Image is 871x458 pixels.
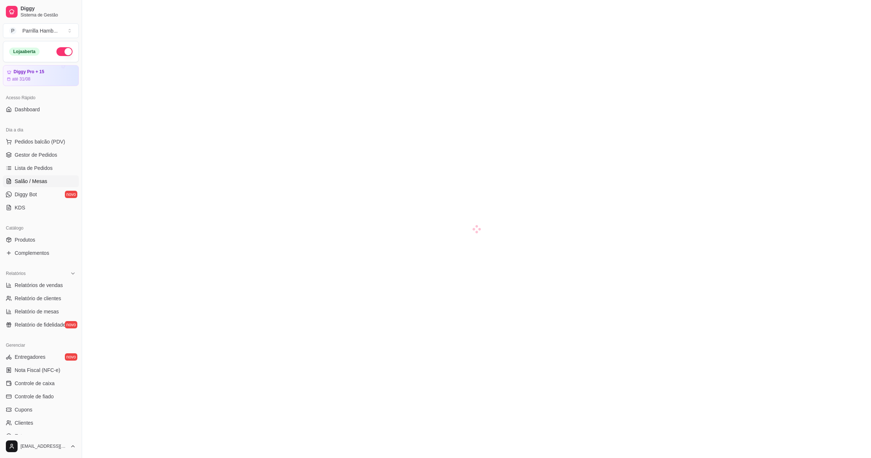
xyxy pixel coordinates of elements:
span: Produtos [15,236,35,243]
span: [EMAIL_ADDRESS][DOMAIN_NAME] [21,443,67,449]
article: até 31/08 [12,76,30,82]
a: Estoque [3,430,79,442]
span: Entregadores [15,353,45,361]
span: Diggy [21,5,76,12]
a: Complementos [3,247,79,259]
span: Dashboard [15,106,40,113]
a: Relatório de fidelidadenovo [3,319,79,331]
span: Salão / Mesas [15,178,47,185]
a: Controle de fiado [3,391,79,402]
span: Gestor de Pedidos [15,151,57,159]
a: DiggySistema de Gestão [3,3,79,21]
button: Alterar Status [56,47,73,56]
span: Cupons [15,406,32,413]
article: Diggy Pro + 15 [14,69,44,75]
a: Diggy Pro + 15até 31/08 [3,65,79,86]
a: Relatório de clientes [3,293,79,304]
button: [EMAIL_ADDRESS][DOMAIN_NAME] [3,437,79,455]
a: Salão / Mesas [3,175,79,187]
a: Produtos [3,234,79,246]
div: Parrilla Hamb ... [22,27,58,34]
span: Controle de fiado [15,393,54,400]
span: P [9,27,16,34]
span: KDS [15,204,25,211]
div: Catálogo [3,222,79,234]
div: Acesso Rápido [3,92,79,104]
a: Cupons [3,404,79,416]
button: Pedidos balcão (PDV) [3,136,79,148]
button: Select a team [3,23,79,38]
a: Clientes [3,417,79,429]
a: Gestor de Pedidos [3,149,79,161]
a: Entregadoresnovo [3,351,79,363]
span: Relatórios de vendas [15,282,63,289]
div: Loja aberta [9,48,40,56]
span: Controle de caixa [15,380,55,387]
div: Gerenciar [3,339,79,351]
div: Dia a dia [3,124,79,136]
span: Relatório de mesas [15,308,59,315]
span: Pedidos balcão (PDV) [15,138,65,145]
span: Diggy Bot [15,191,37,198]
a: Controle de caixa [3,377,79,389]
span: Estoque [15,432,33,440]
span: Relatório de clientes [15,295,61,302]
span: Relatório de fidelidade [15,321,66,328]
a: Dashboard [3,104,79,115]
a: KDS [3,202,79,213]
span: Lista de Pedidos [15,164,53,172]
a: Lista de Pedidos [3,162,79,174]
span: Complementos [15,249,49,257]
span: Sistema de Gestão [21,12,76,18]
a: Relatórios de vendas [3,279,79,291]
a: Nota Fiscal (NFC-e) [3,364,79,376]
span: Nota Fiscal (NFC-e) [15,366,60,374]
span: Clientes [15,419,33,427]
a: Diggy Botnovo [3,189,79,200]
span: Relatórios [6,271,26,276]
a: Relatório de mesas [3,306,79,317]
